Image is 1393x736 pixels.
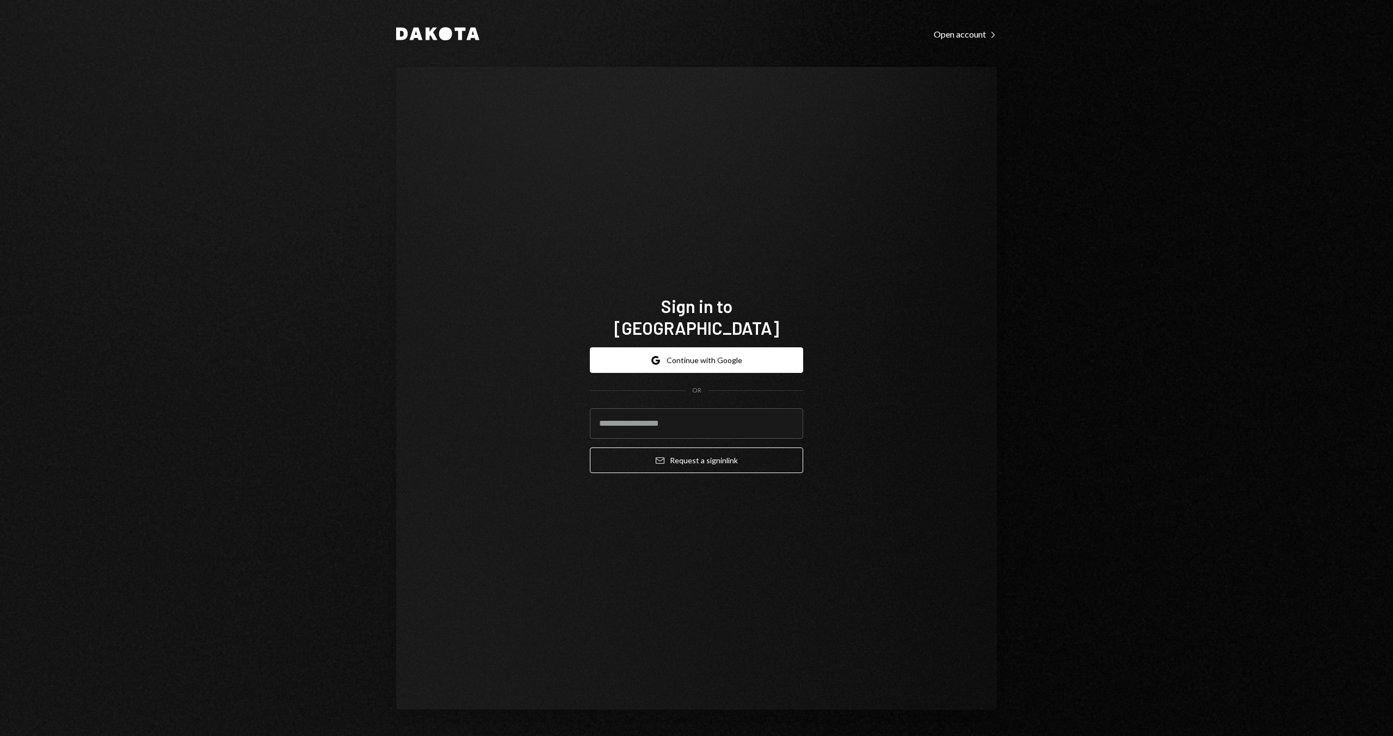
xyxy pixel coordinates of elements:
[934,29,997,40] div: Open account
[934,28,997,40] a: Open account
[590,295,803,339] h1: Sign in to [GEOGRAPHIC_DATA]
[692,386,701,395] div: OR
[590,347,803,373] button: Continue with Google
[590,447,803,473] button: Request a signinlink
